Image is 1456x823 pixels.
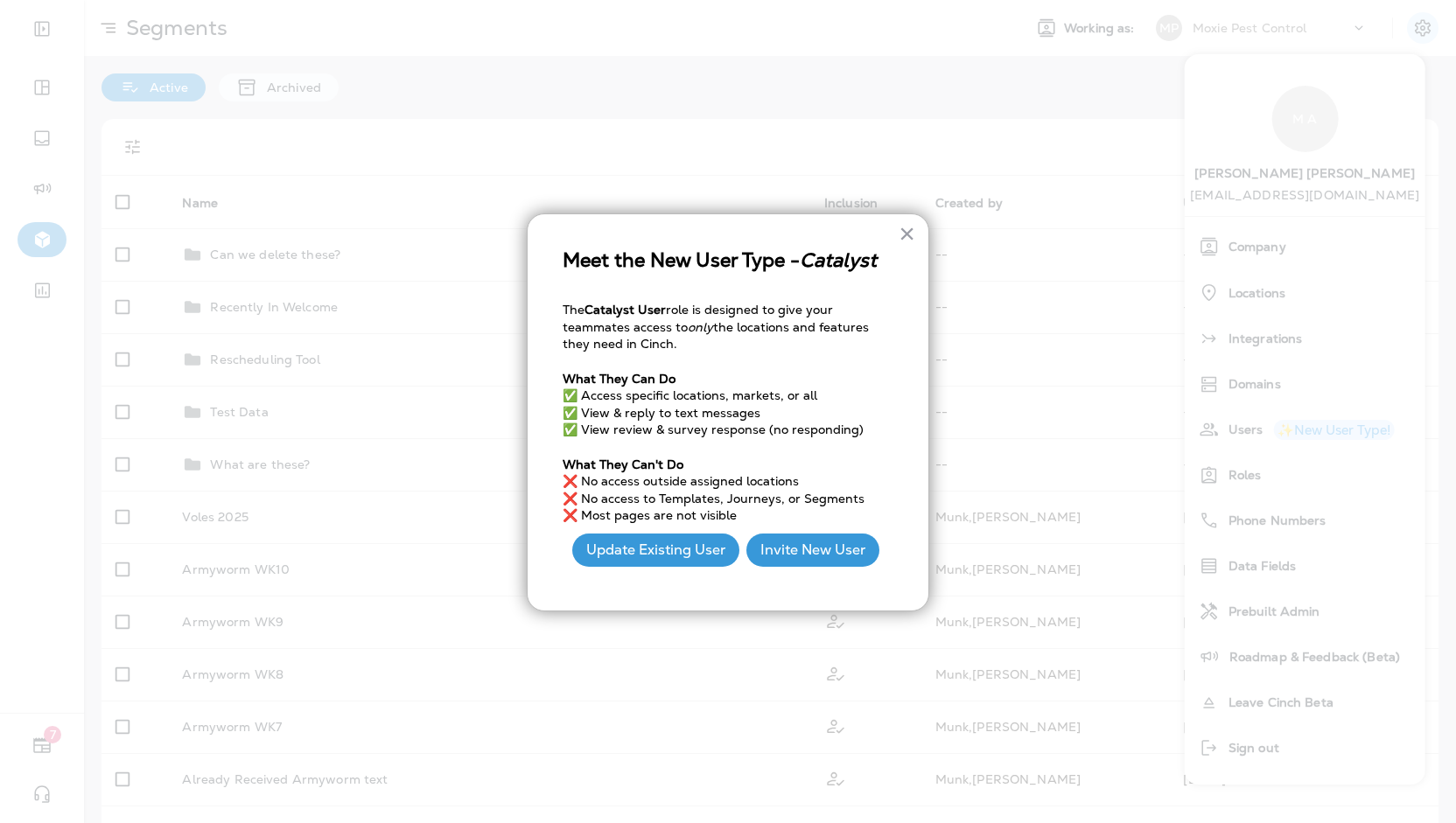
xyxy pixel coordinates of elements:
p: ✅ Access specific locations, markets, or all [563,387,893,405]
span: role is designed to give your teammates access to [563,302,836,335]
span: Meet the New User Type - [563,248,800,273]
p: ✅ View & reply to text messages [563,405,893,422]
button: Close [899,220,915,248]
strong: What They Can Do [563,371,675,387]
p: ❌ No access outside assigned locations [563,473,893,491]
span: the locations and features they need in Cinch. [563,319,872,352]
em: Catalyst [800,248,877,273]
em: only [688,319,713,335]
p: ❌ Most pages are not visible [563,507,893,525]
button: Invite New User [746,534,879,567]
p: ❌ No access to Templates, Journeys, or Segments [563,491,893,508]
span: The [563,302,584,317]
strong: Catalyst User [584,302,666,317]
strong: What They Can't Do [563,457,683,472]
button: Update Existing User [572,534,739,567]
p: ✅ View review & survey response (no responding) [563,422,893,439]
